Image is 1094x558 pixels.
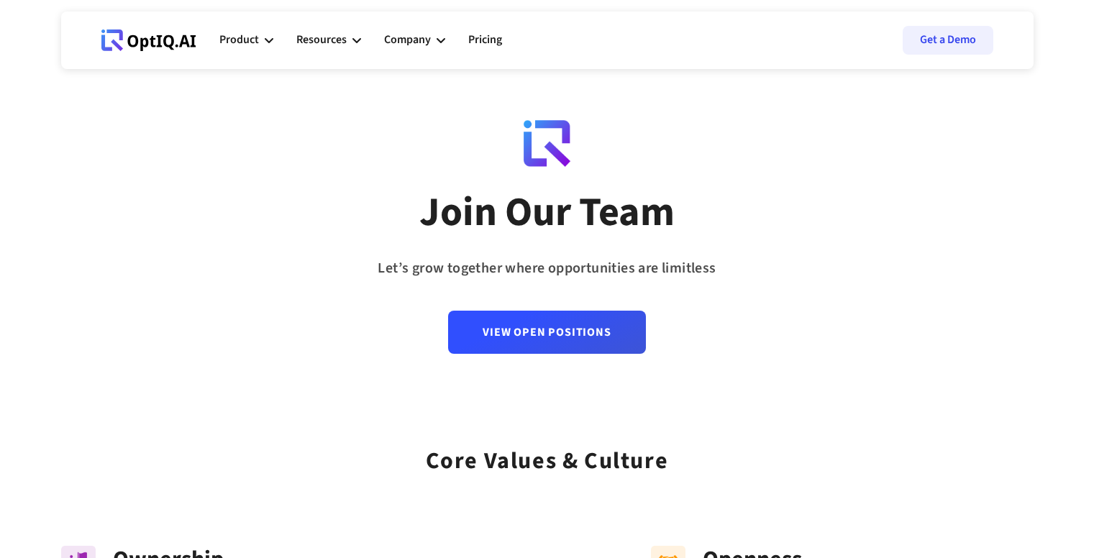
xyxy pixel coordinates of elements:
div: Product [219,19,273,62]
a: Get a Demo [903,26,993,55]
div: Webflow Homepage [101,50,102,51]
div: Join Our Team [419,188,675,238]
div: Resources [296,19,361,62]
a: Webflow Homepage [101,19,196,62]
div: Core values & Culture [426,429,669,480]
div: Product [219,30,259,50]
a: View Open Positions [448,311,645,354]
div: Resources [296,30,347,50]
div: Company [384,19,445,62]
div: Company [384,30,431,50]
a: Pricing [468,19,502,62]
div: Let’s grow together where opportunities are limitless [378,255,716,282]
